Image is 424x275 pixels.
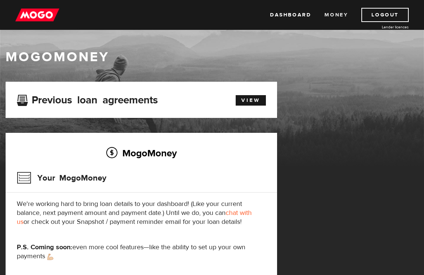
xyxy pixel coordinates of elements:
[270,8,311,22] a: Dashboard
[353,24,409,30] a: Lender licences
[17,209,252,226] a: chat with us
[47,254,53,260] img: strong arm emoji
[17,168,106,188] h3: Your MogoMoney
[361,8,409,22] a: Logout
[275,101,424,275] iframe: LiveChat chat widget
[15,8,59,22] img: mogo_logo-11ee424be714fa7cbb0f0f49df9e16ec.png
[236,95,266,106] a: View
[17,243,266,261] p: even more cool features—like the ability to set up your own payments
[17,94,158,104] h3: Previous loan agreements
[17,145,266,161] h2: MogoMoney
[6,49,418,65] h1: MogoMoney
[17,200,266,226] p: We're working hard to bring loan details to your dashboard! (Like your current balance, next paym...
[324,8,348,22] a: Money
[17,243,72,251] strong: P.S. Coming soon:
